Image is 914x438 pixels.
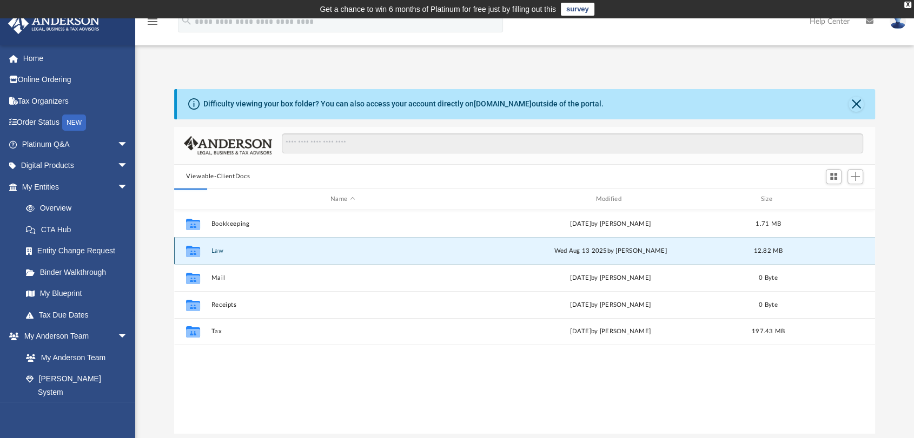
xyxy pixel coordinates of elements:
[8,48,144,69] a: Home
[211,194,474,204] div: Name
[479,273,742,283] div: [DATE] by [PERSON_NAME]
[15,198,144,219] a: Overview
[117,133,139,156] span: arrow_drop_down
[8,176,144,198] a: My Entitiesarrow_drop_down
[179,194,206,204] div: id
[211,274,474,281] button: Mail
[747,194,790,204] div: Size
[282,133,863,154] input: Search files and folders
[15,304,144,326] a: Tax Due Dates
[826,169,842,184] button: Switch to Grid View
[756,221,781,227] span: 1.71 MB
[753,248,783,254] span: 12.82 MB
[8,326,139,347] a: My Anderson Teamarrow_drop_down
[15,240,144,262] a: Entity Change Request
[8,90,144,112] a: Tax Organizers
[15,261,144,283] a: Binder Walkthrough
[174,210,875,434] div: grid
[479,194,742,204] div: Modified
[117,326,139,348] span: arrow_drop_down
[479,246,742,256] div: Wed Aug 13 2025 by [PERSON_NAME]
[211,247,474,254] button: Law
[759,275,778,281] span: 0 Byte
[8,112,144,134] a: Order StatusNEW
[15,347,134,368] a: My Anderson Team
[8,69,144,91] a: Online Ordering
[211,220,474,227] button: Bookkeeping
[203,98,604,110] div: Difficulty viewing your box folder? You can also access your account directly on outside of the p...
[849,97,864,112] button: Close
[904,2,911,8] div: close
[15,219,144,240] a: CTA Hub
[890,14,906,29] img: User Pic
[474,99,532,108] a: [DOMAIN_NAME]
[62,114,86,131] div: NEW
[211,328,474,335] button: Tax
[794,194,870,204] div: id
[186,172,250,181] button: Viewable-ClientDocs
[320,3,556,16] div: Get a chance to win 6 months of Platinum for free just by filling out this
[146,15,159,28] i: menu
[847,169,864,184] button: Add
[479,327,742,336] div: [DATE] by [PERSON_NAME]
[561,3,594,16] a: survey
[15,283,139,305] a: My Blueprint
[752,328,785,334] span: 197.43 MB
[117,155,139,177] span: arrow_drop_down
[479,219,742,229] div: [DATE] by [PERSON_NAME]
[181,15,193,26] i: search
[8,133,144,155] a: Platinum Q&Aarrow_drop_down
[146,21,159,28] a: menu
[479,300,742,310] div: [DATE] by [PERSON_NAME]
[15,368,139,403] a: [PERSON_NAME] System
[211,301,474,308] button: Receipts
[5,13,103,34] img: Anderson Advisors Platinum Portal
[117,176,139,198] span: arrow_drop_down
[8,155,144,177] a: Digital Productsarrow_drop_down
[759,302,778,308] span: 0 Byte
